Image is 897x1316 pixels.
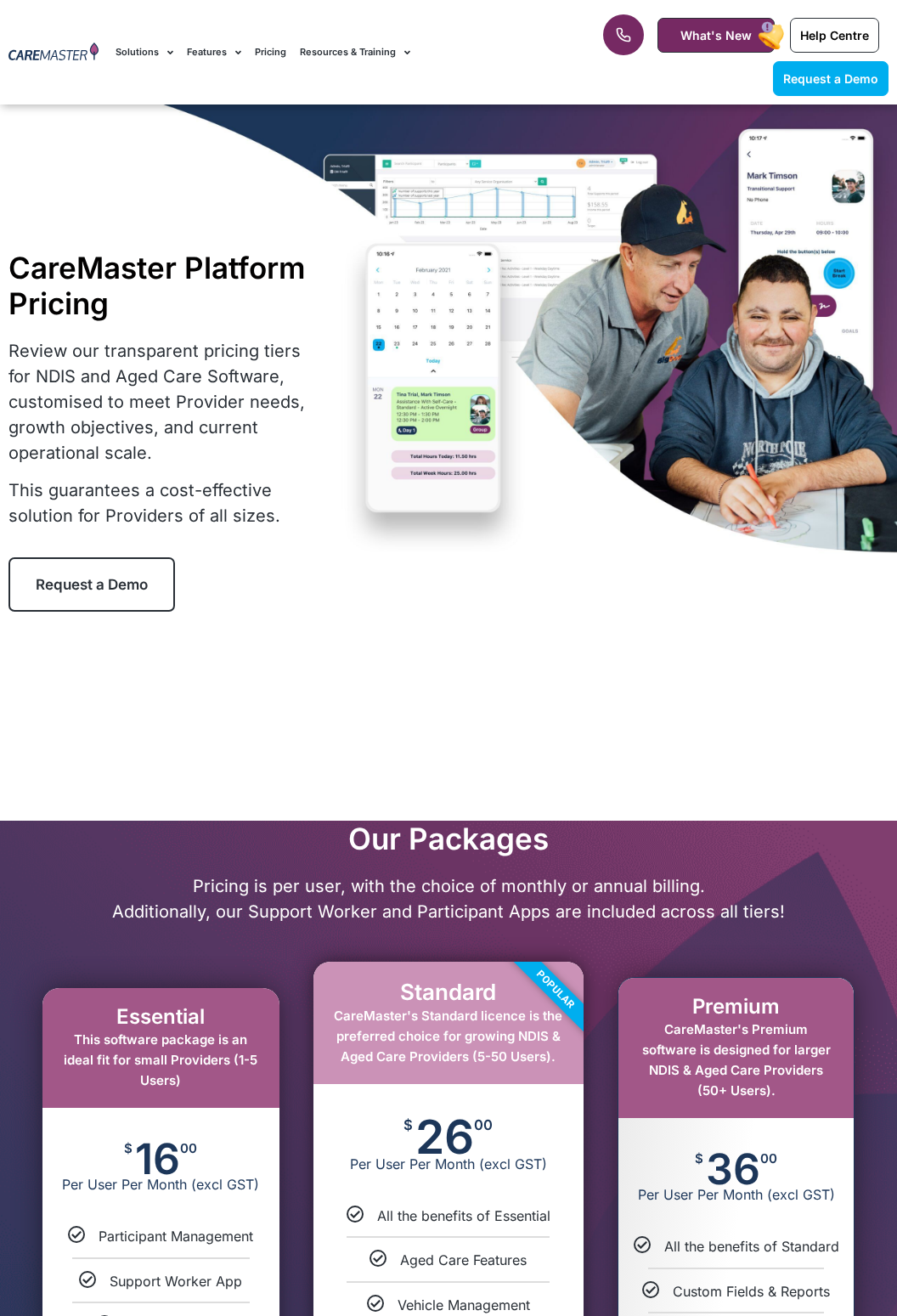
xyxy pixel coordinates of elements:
span: $ [124,1142,133,1155]
span: Per User Per Month (excl GST) [42,1176,279,1193]
a: Features [187,24,241,81]
span: Aged Care Features [400,1251,527,1268]
div: Popular [459,893,652,1087]
span: 00 [180,1142,197,1155]
span: 26 [415,1118,474,1155]
span: Support Worker App [110,1273,242,1290]
a: Request a Demo [8,557,175,612]
span: 16 [135,1142,180,1176]
span: Per User Per Month (excl GST) [618,1186,854,1203]
h2: Essential [59,1005,262,1030]
span: This software package is an ideal fit for small Providers (1-5 Users) [64,1031,257,1088]
p: This guarantees a cost-effective solution for Providers of all sizes. [8,477,307,528]
span: Per User Per Month (excl GST) [313,1155,584,1172]
span: What's New [680,28,752,42]
span: Request a Demo [783,71,878,86]
h1: CareMaster Platform Pricing [8,250,307,321]
a: Request a Demo [773,61,889,96]
h2: Our Packages [17,821,880,856]
a: What's New [657,18,775,53]
span: All the benefits of Standard [664,1238,839,1255]
span: CareMaster's Premium software is designed for larger NDIS & Aged Care Providers (50+ Users). [642,1021,831,1099]
span: $ [695,1152,703,1165]
span: CareMaster's Standard licence is the preferred choice for growing NDIS & Aged Care Providers (5-5... [334,1008,562,1065]
h2: Standard [330,979,567,1005]
p: Review our transparent pricing tiers for NDIS and Aged Care Software, customised to meet Provider... [8,338,307,466]
span: Help Centre [800,28,869,42]
h2: Premium [635,995,837,1019]
a: Help Centre [790,18,879,53]
a: Pricing [255,24,286,81]
nav: Menu [116,24,572,81]
span: 00 [474,1118,493,1132]
span: Request a Demo [36,576,148,593]
p: Pricing is per user, with the choice of monthly or annual billing. Additionally, our Support Work... [17,873,880,924]
span: $ [403,1118,413,1132]
span: All the benefits of Essential [377,1207,550,1224]
span: Custom Fields & Reports [673,1283,830,1300]
span: 36 [706,1152,760,1186]
span: Vehicle Management [398,1296,530,1313]
a: Solutions [116,24,173,81]
img: CareMaster Logo [8,42,99,62]
span: 00 [760,1152,777,1165]
a: Resources & Training [300,24,410,81]
span: Participant Management [99,1228,253,1245]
